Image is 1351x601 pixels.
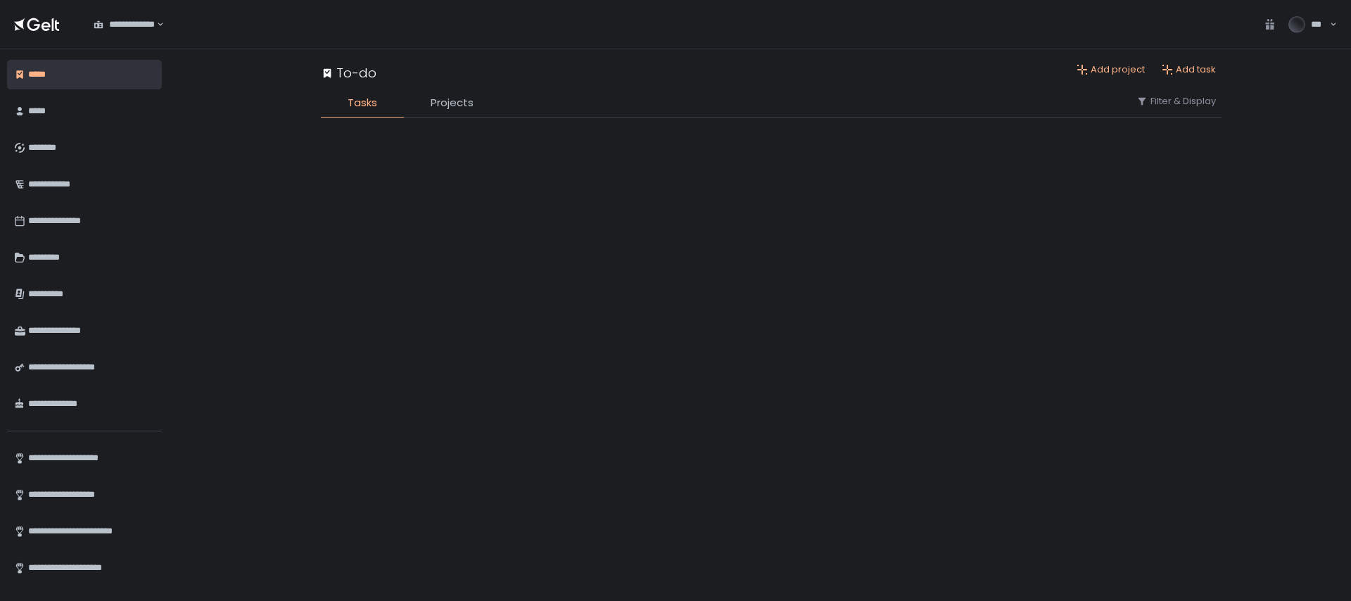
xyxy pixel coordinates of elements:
input: Search for option [155,18,156,32]
button: Filter & Display [1136,95,1216,108]
span: Projects [431,95,474,111]
span: Tasks [348,95,377,111]
div: Search for option [84,10,164,39]
button: Add project [1077,63,1145,76]
div: To-do [321,63,376,82]
button: Add task [1162,63,1216,76]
